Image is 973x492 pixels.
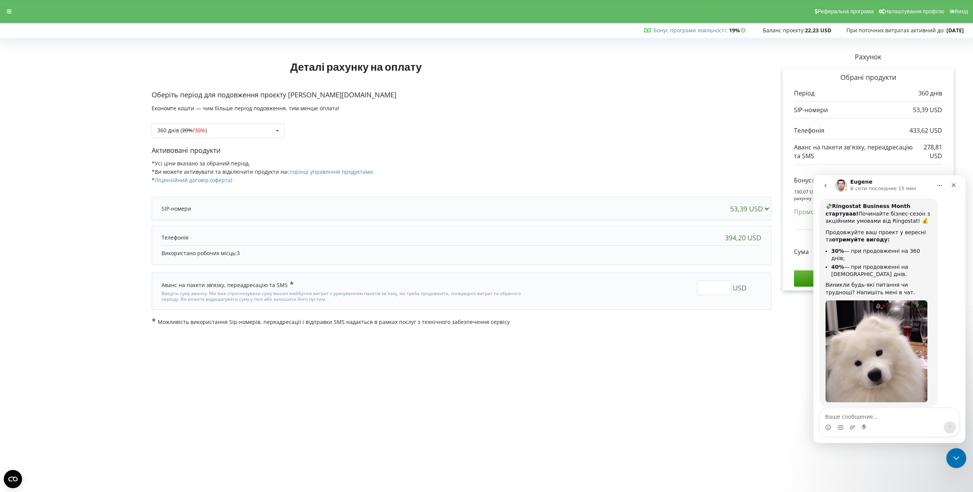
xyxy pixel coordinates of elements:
[794,270,942,286] input: Перейти до оплати
[846,27,945,34] span: При поточних витратах активний до:
[162,281,294,289] div: Аванс на пакети зв'язку, переадресацію та SMS
[162,249,761,257] p: Використано робочих місць:
[813,175,965,443] iframe: Intercom live chat
[910,126,942,135] p: 433,62 USD
[653,27,726,34] a: Бонус програми лояльності
[794,248,809,256] p: Сума
[946,27,964,34] strong: [DATE]
[955,8,968,14] span: Вихід
[913,106,942,114] p: 53,39 USD
[794,176,811,185] p: Бонус
[763,27,805,34] span: Баланс проєкту:
[152,105,339,112] span: Економте кошти — чим більше період подовження, тим менше оплата!
[794,143,914,160] p: Аванс на пакети зв'язку, переадресацію та SMS
[818,8,874,14] span: Реферальна програма
[794,89,815,98] p: Період
[237,249,240,257] span: 3
[794,189,942,202] p: 100,07 USD бонусів стануть доступні через 270 днів після оплати рахунку
[182,127,193,134] s: 20%
[729,27,748,34] strong: 19%
[4,470,22,488] button: Open CMP widget
[918,89,942,98] p: 360 днів
[152,48,561,85] h1: Деталі рахунку на оплату
[794,73,942,83] p: Обрані продукти
[730,205,772,213] div: 53,39 USD
[805,27,831,34] strong: 22,23 USD
[884,8,944,14] span: Налаштування профілю
[794,106,828,114] p: SIP-номери
[152,90,771,100] p: Оберіть період для подовження проєкту [PERSON_NAME][DOMAIN_NAME]
[914,143,942,160] p: 278,81 USD
[287,168,374,175] a: сторінці управління продуктами.
[725,234,761,241] div: 394,20 USD
[152,317,771,326] p: Можливість використання Sip-номерів, переадресації і відправки SMS надається в рамках послуг з те...
[946,448,967,468] iframe: Intercom live chat
[771,52,965,62] p: Рахунок
[733,281,746,295] span: USD
[157,128,207,133] div: 360 днів ( / )
[794,208,825,216] p: Промокод
[653,27,727,34] span: :
[195,127,205,134] span: 30%
[152,146,771,156] p: Активовані продукти
[794,126,824,135] p: Телефонія
[162,205,191,213] p: SIP-номери
[162,289,524,302] div: Введіть суму авансу. Ми вже спрогнозували суму ваших майбутніх витрат з урахуванням пакетів зв'яз...
[152,160,250,167] span: *Усі ціни вказано за обраний період.
[152,168,374,175] span: *Ви можете активувати та відключити продукти на
[155,176,232,184] a: Ліцензійний договір (оферта)
[162,234,189,241] p: Телефонія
